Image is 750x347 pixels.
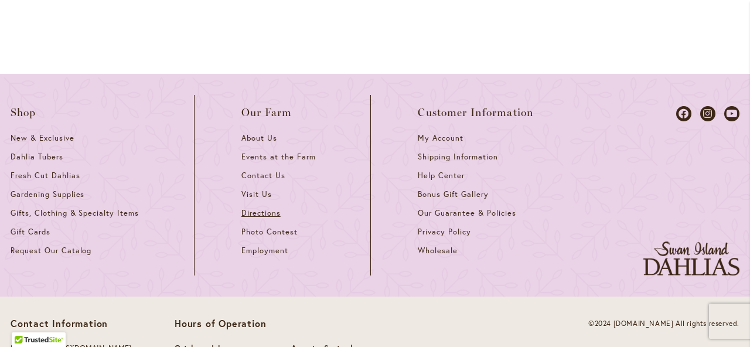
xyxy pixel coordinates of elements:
[241,246,288,256] span: Employment
[241,227,298,237] span: Photo Contest
[418,208,516,218] span: Our Guarantee & Policies
[241,189,272,199] span: Visit Us
[418,189,488,199] span: Bonus Gift Gallery
[241,133,277,143] span: About Us
[241,171,285,181] span: Contact Us
[175,318,377,329] p: Hours of Operation
[241,208,281,218] span: Directions
[700,106,715,121] a: Dahlias on Instagram
[418,152,497,162] span: Shipping Information
[588,319,739,328] span: ©2024 [DOMAIN_NAME] All rights reserved.
[11,171,80,181] span: Fresh Cut Dahlias
[676,106,691,121] a: Dahlias on Facebook
[11,133,74,143] span: New & Exclusive
[241,107,292,118] span: Our Farm
[724,106,739,121] a: Dahlias on Youtube
[11,189,84,199] span: Gardening Supplies
[11,107,36,118] span: Shop
[11,318,142,329] p: Contact Information
[418,171,465,181] span: Help Center
[241,152,315,162] span: Events at the Farm
[11,152,63,162] span: Dahlia Tubers
[11,208,139,218] span: Gifts, Clothing & Specialty Items
[11,227,50,237] span: Gift Cards
[9,305,42,338] iframe: Launch Accessibility Center
[418,246,458,256] span: Wholesale
[418,227,471,237] span: Privacy Policy
[11,246,91,256] span: Request Our Catalog
[418,107,534,118] span: Customer Information
[418,133,463,143] span: My Account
